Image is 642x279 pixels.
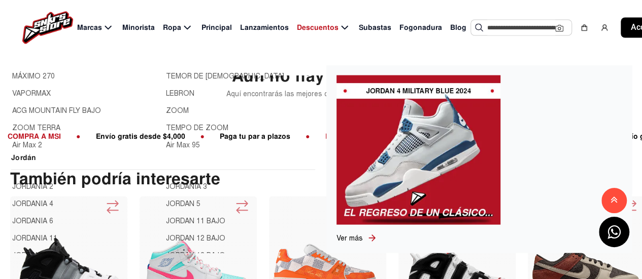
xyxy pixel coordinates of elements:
font: Lanzamientos [240,23,289,32]
font: Descuentos [297,23,339,32]
font: Subastas [359,23,391,32]
font: ZOOM TERRA [12,124,60,132]
font: TEMOR DE [DEMOGRAPHIC_DATA] [166,72,284,81]
img: compras [580,23,588,31]
a: ZOOM TERRA [12,123,160,134]
a: TEMPO DE ZOOM [166,123,314,134]
font: MÁXIMO 270 [12,72,55,81]
font: JORDAN 11 BAJO [166,217,225,225]
font: Blog [450,23,466,32]
font: ZOOM [166,106,189,115]
a: Ver más [336,232,367,243]
a: JORDANIA 12 [12,250,160,261]
font: ACG MOUNTAIN FLY BAJO [12,106,101,115]
a: TEMOR DE [DEMOGRAPHIC_DATA] [166,71,314,82]
a: ZOOM [166,105,314,116]
font: Fogonadura [399,23,442,32]
font: Aquí encontrarás las mejores opiniones de tu par favorito. [226,89,416,98]
img: Buscar [475,23,483,31]
font: Paga por transferencia y recibe 5% de descuento [325,131,495,140]
font: Air Max 2 [12,141,42,149]
font: JORDANIA 3 [166,182,207,191]
font: Jordán [11,153,37,162]
img: Cámara [555,24,563,32]
a: LEBRON [166,88,314,99]
font: LEBRON [166,89,194,98]
img: logo [22,11,73,44]
img: usuario [600,23,609,31]
font: JORDANIA 11 [12,234,57,243]
font: Marcas [77,23,102,32]
a: JORDANIA 11 [12,233,160,244]
font: Aún no hay opiniones [232,65,411,86]
a: MÁXIMO 270 [12,71,160,82]
a: JORDANIA 6 [12,216,160,227]
font: Minorista [122,23,155,32]
a: Air Max 95 [166,140,314,151]
a: JORDAN 11 BAJO [166,216,314,227]
font: Ropa [163,23,181,32]
a: JORDAN 13 BAJO [166,250,314,261]
a: JORDAN 5 [166,198,314,210]
a: ACG MOUNTAIN FLY BAJO [12,105,160,116]
font: Ver más [336,233,363,242]
a: Air Max 2 [12,140,160,151]
a: JORDANIA 4 [12,198,160,210]
font: JORDAN 13 BAJO [166,251,225,260]
font: JORDAN 12 BAJO [166,234,225,243]
a: JORDAN 12 BAJO [166,233,314,244]
font: VAPORMAX [12,89,51,98]
a: VAPORMAX [12,88,160,99]
font: Principal [201,23,232,32]
font: JORDANIA 2 [12,182,53,191]
font: JORDAN 5 [166,200,200,208]
font: TEMPO DE ZOOM [166,124,228,132]
font: JORDANIA 4 [12,200,53,208]
font: JORDANIA 6 [12,217,53,225]
font: JORDANIA 12 [12,251,57,260]
a: JORDANIA 3 [166,181,314,192]
font: Air Max 95 [166,141,200,149]
a: JORDANIA 2 [12,181,160,192]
